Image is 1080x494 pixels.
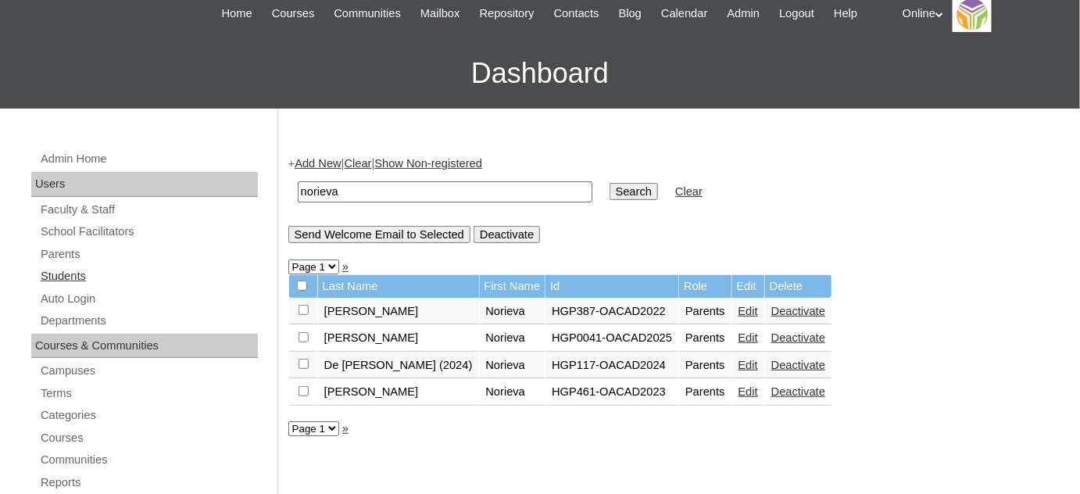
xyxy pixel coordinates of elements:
a: Home [214,5,260,23]
td: [PERSON_NAME] [318,379,479,406]
td: Role [679,275,731,298]
td: Last Name [318,275,479,298]
input: Deactivate [474,226,540,243]
td: Id [545,275,678,298]
span: Home [222,5,252,23]
td: Norieva [480,379,545,406]
a: Calendar [653,5,715,23]
input: Search [298,181,592,202]
input: Search [610,183,658,200]
span: Contacts [554,5,599,23]
td: HGP0041-OACAD2025 [545,325,678,352]
td: Parents [679,353,731,379]
input: Send Welcome Email to Selected [288,226,470,243]
a: Repository [472,5,542,23]
a: Blog [611,5,649,23]
a: Clear [675,185,703,198]
a: Edit [738,305,758,317]
a: Mailbox [413,5,468,23]
a: Clear [345,157,372,170]
span: Admin [728,5,760,23]
span: Repository [480,5,535,23]
a: Campuses [39,361,258,381]
a: Courses [39,428,258,448]
a: Communities [326,5,409,23]
a: Reports [39,473,258,492]
a: Contacts [546,5,607,23]
div: Courses & Communities [31,334,258,359]
a: Admin Home [39,149,258,169]
span: Help [834,5,857,23]
a: Show Non-registered [374,157,482,170]
a: Faculty & Staff [39,200,258,220]
a: Admin [720,5,768,23]
a: Edit [738,359,758,371]
a: Departments [39,311,258,331]
span: Calendar [661,5,707,23]
a: Parents [39,245,258,264]
td: [PERSON_NAME] [318,325,479,352]
a: Communities [39,450,258,470]
a: Edit [738,331,758,344]
a: Add New [295,157,341,170]
a: Auto Login [39,289,258,309]
td: HGP461-OACAD2023 [545,379,678,406]
a: » [342,260,349,273]
a: Logout [771,5,822,23]
td: Delete [765,275,831,298]
span: Courses [272,5,315,23]
a: » [342,422,349,435]
a: Categories [39,406,258,425]
a: Deactivate [771,385,825,398]
a: Help [826,5,865,23]
td: Parents [679,299,731,325]
div: Users [31,172,258,197]
a: Courses [264,5,323,23]
div: + | | [288,156,1062,242]
td: [PERSON_NAME] [318,299,479,325]
a: Deactivate [771,359,825,371]
span: Logout [779,5,814,23]
td: Norieva [480,353,545,379]
td: Parents [679,379,731,406]
td: HGP387-OACAD2022 [545,299,678,325]
a: School Facilitators [39,222,258,242]
a: Students [39,267,258,286]
td: Norieva [480,325,545,352]
a: Terms [39,384,258,403]
td: Edit [732,275,764,298]
h3: Dashboard [8,38,1072,109]
td: First Name [480,275,545,298]
td: Norieva [480,299,545,325]
span: Blog [619,5,642,23]
td: De [PERSON_NAME] (2024) [318,353,479,379]
span: Communities [334,5,401,23]
td: HGP117-OACAD2024 [545,353,678,379]
a: Deactivate [771,331,825,344]
a: Deactivate [771,305,825,317]
a: Edit [738,385,758,398]
span: Mailbox [420,5,460,23]
td: Parents [679,325,731,352]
